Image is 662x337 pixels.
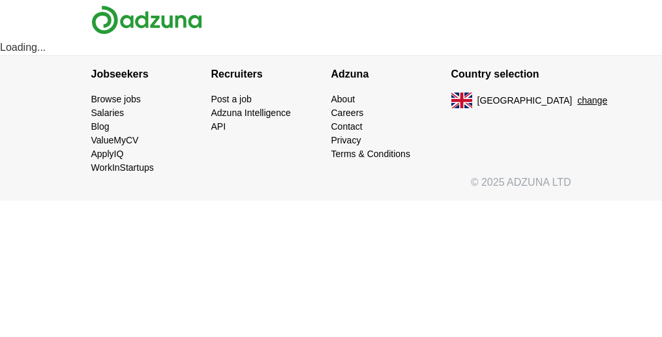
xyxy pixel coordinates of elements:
[331,108,364,118] a: Careers
[331,135,361,145] a: Privacy
[451,93,472,108] img: UK flag
[211,94,252,104] a: Post a job
[577,94,607,108] button: change
[91,135,139,145] a: ValueMyCV
[477,94,573,108] span: [GEOGRAPHIC_DATA]
[331,149,410,159] a: Terms & Conditions
[91,108,125,118] a: Salaries
[81,175,582,201] div: © 2025 ADZUNA LTD
[211,108,291,118] a: Adzuna Intelligence
[91,121,110,132] a: Blog
[331,94,355,104] a: About
[331,121,363,132] a: Contact
[91,94,141,104] a: Browse jobs
[91,5,202,35] img: Adzuna logo
[91,149,124,159] a: ApplyIQ
[451,56,571,93] h4: Country selection
[91,162,154,173] a: WorkInStartups
[211,121,226,132] a: API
